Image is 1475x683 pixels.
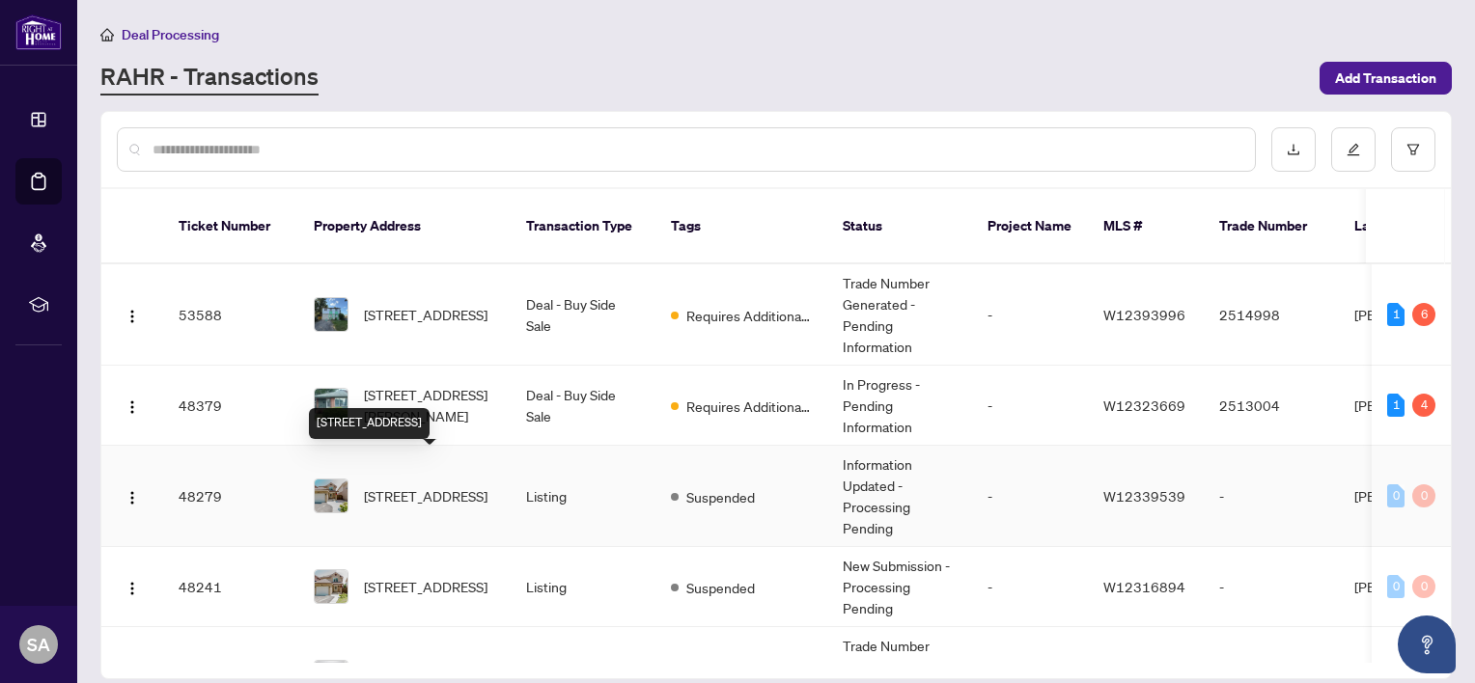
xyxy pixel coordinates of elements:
span: Requires Additional Docs [686,396,812,417]
td: 53588 [163,264,298,366]
span: [STREET_ADDRESS] [364,304,487,325]
button: edit [1331,127,1376,172]
span: [STREET_ADDRESS] [364,485,487,506]
span: Deal Processing [122,26,219,43]
td: Listing [511,547,655,627]
div: 0 [1387,484,1405,507]
img: Logo [125,399,140,415]
button: filter [1391,127,1435,172]
button: Open asap [1398,615,1456,673]
button: Add Transaction [1320,62,1452,95]
div: 0 [1412,484,1435,507]
img: Logo [125,581,140,596]
span: W12316894 [1103,578,1185,595]
img: thumbnail-img [315,298,348,331]
td: Trade Number Generated - Pending Information [827,264,972,366]
img: Logo [125,490,140,505]
div: 0 [1412,575,1435,598]
span: Requires Additional Docs [686,305,812,326]
span: W12323669 [1103,396,1185,414]
th: Status [827,189,972,264]
a: RAHR - Transactions [100,61,319,96]
th: Ticket Number [163,189,298,264]
td: Information Updated - Processing Pending [827,446,972,547]
td: - [972,264,1088,366]
img: thumbnail-img [315,479,348,512]
span: W12339539 [1103,487,1185,505]
button: Logo [117,299,148,330]
button: Logo [117,480,148,511]
img: thumbnail-img [315,389,348,422]
img: Logo [125,309,140,324]
th: Tags [655,189,827,264]
td: 48241 [163,547,298,627]
span: home [100,28,114,41]
td: Deal - Buy Side Sale [511,366,655,446]
td: New Submission - Processing Pending [827,547,972,627]
span: Add Transaction [1335,63,1436,94]
td: - [1204,446,1339,547]
td: 48279 [163,446,298,547]
th: Transaction Type [511,189,655,264]
td: 2513004 [1204,366,1339,446]
th: Trade Number [1204,189,1339,264]
div: 1 [1387,303,1405,326]
th: Project Name [972,189,1088,264]
span: Suspended [686,577,755,598]
div: 6 [1412,303,1435,326]
span: download [1287,143,1300,156]
td: - [1204,547,1339,627]
img: logo [15,14,62,50]
div: 1 [1387,394,1405,417]
td: 48379 [163,366,298,446]
div: [STREET_ADDRESS] [309,408,430,439]
span: [STREET_ADDRESS] [364,576,487,597]
span: SA [27,631,50,658]
span: Suspended [686,486,755,507]
td: 2514998 [1204,264,1339,366]
button: Logo [117,390,148,421]
span: [STREET_ADDRESS][PERSON_NAME] [364,384,495,426]
th: Property Address [298,189,511,264]
td: In Progress - Pending Information [827,366,972,446]
td: Deal - Buy Side Sale [511,264,655,366]
span: filter [1406,143,1420,156]
td: Listing [511,446,655,547]
td: - [972,446,1088,547]
div: 4 [1412,394,1435,417]
span: W12393996 [1103,306,1185,323]
span: edit [1347,143,1360,156]
div: 0 [1387,575,1405,598]
td: - [972,547,1088,627]
th: MLS # [1088,189,1204,264]
td: - [972,366,1088,446]
button: Logo [117,571,148,602]
button: download [1271,127,1316,172]
img: thumbnail-img [315,570,348,603]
